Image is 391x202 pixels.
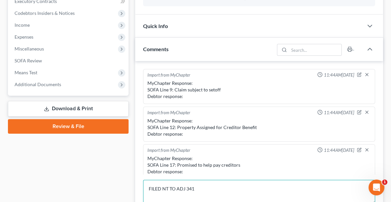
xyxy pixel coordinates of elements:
[15,82,61,87] span: Additional Documents
[147,110,190,116] div: Import from MyChapter
[9,55,129,67] a: SOFA Review
[382,180,387,185] span: 1
[8,119,129,134] a: Review & File
[147,155,371,175] div: MyChapter Response: SOFA Line 17: Promised to help pay creditors Debtor response:
[147,80,371,100] div: MyChapter Response: SOFA Line 9: Claim subject to setoff Debtor response:
[369,180,384,195] iframe: Intercom live chat
[15,22,30,28] span: Income
[15,46,44,51] span: Miscellaneous
[143,46,169,52] span: Comments
[143,23,168,29] span: Quick Info
[147,72,190,79] div: Import from MyChapter
[8,101,129,117] a: Download & Print
[147,147,190,154] div: Import from MyChapter
[15,70,37,75] span: Means Test
[15,34,33,40] span: Expenses
[324,110,354,116] span: 11:44AM[DATE]
[15,58,42,63] span: SOFA Review
[15,10,75,16] span: Codebtors Insiders & Notices
[147,118,371,137] div: MyChapter Response: SOFA Line 12: Property Assigned for Creditor Benefit Debtor response:
[324,147,354,153] span: 11:44AM[DATE]
[289,44,342,55] input: Search...
[324,72,354,78] span: 11:44AM[DATE]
